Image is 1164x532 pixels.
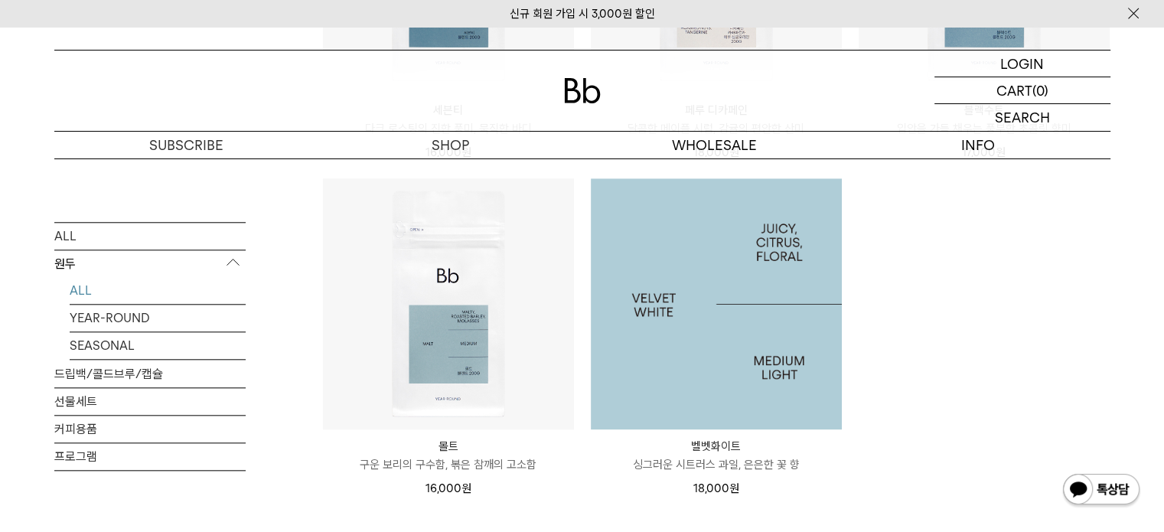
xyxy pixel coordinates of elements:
[995,104,1050,131] p: SEARCH
[323,437,574,455] p: 몰트
[564,78,601,103] img: 로고
[54,443,246,470] a: 프로그램
[461,481,471,495] span: 원
[54,250,246,278] p: 원두
[54,132,318,158] a: SUBSCRIBE
[934,51,1110,77] a: LOGIN
[425,481,471,495] span: 16,000
[54,223,246,250] a: ALL
[323,178,574,429] img: 몰트
[582,132,846,158] p: WHOLESALE
[591,455,842,474] p: 싱그러운 시트러스 과일, 은은한 꽃 향
[54,416,246,442] a: 커피용품
[70,277,246,304] a: ALL
[323,455,574,474] p: 구운 보리의 구수함, 볶은 참깨의 고소함
[70,332,246,359] a: SEASONAL
[591,437,842,455] p: 벨벳화이트
[1000,51,1044,77] p: LOGIN
[54,388,246,415] a: 선물세트
[591,437,842,474] a: 벨벳화이트 싱그러운 시트러스 과일, 은은한 꽃 향
[54,361,246,387] a: 드립백/콜드브루/캡슐
[1032,77,1048,103] p: (0)
[693,481,739,495] span: 18,000
[70,305,246,331] a: YEAR-ROUND
[1061,472,1141,509] img: 카카오톡 채널 1:1 채팅 버튼
[846,132,1110,158] p: INFO
[318,132,582,158] a: SHOP
[323,437,574,474] a: 몰트 구운 보리의 구수함, 볶은 참깨의 고소함
[934,77,1110,104] a: CART (0)
[510,7,655,21] a: 신규 회원 가입 시 3,000원 할인
[591,178,842,429] img: 1000000025_add2_054.jpg
[729,481,739,495] span: 원
[996,77,1032,103] p: CART
[591,178,842,429] a: 벨벳화이트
